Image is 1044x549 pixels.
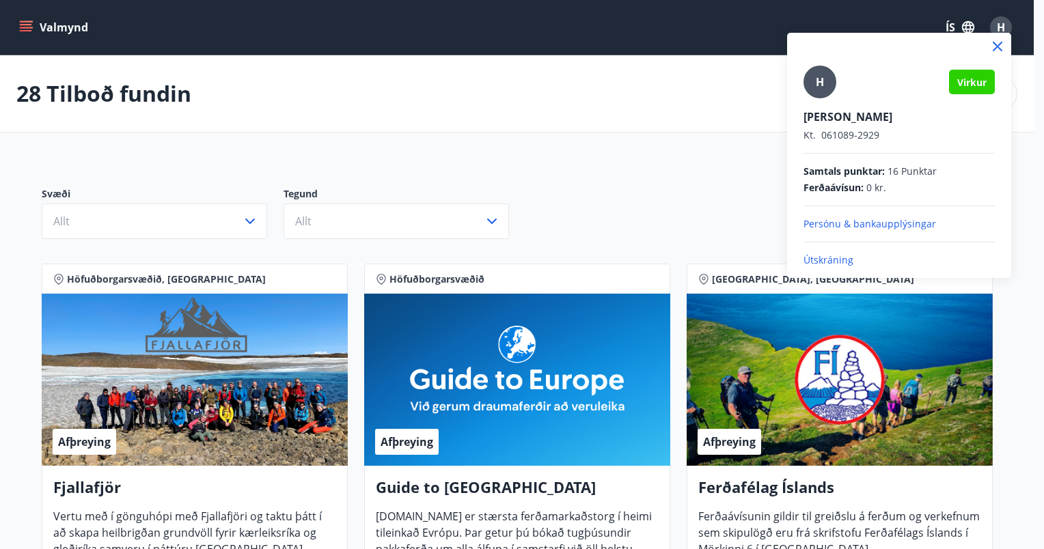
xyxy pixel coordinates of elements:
[803,181,864,195] span: Ferðaávísun :
[803,253,995,267] p: Útskráning
[803,109,995,124] p: [PERSON_NAME]
[957,76,987,89] span: Virkur
[803,128,816,141] span: Kt.
[803,128,995,142] p: 061089-2929
[803,165,885,178] span: Samtals punktar :
[888,165,937,178] span: 16 Punktar
[866,181,886,195] span: 0 kr.
[803,217,995,231] p: Persónu & bankaupplýsingar
[816,74,824,89] span: H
